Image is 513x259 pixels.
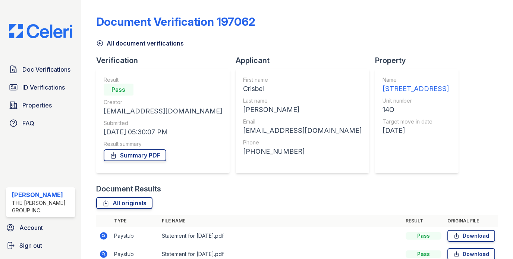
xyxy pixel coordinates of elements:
[243,97,362,104] div: Last name
[96,197,152,209] a: All originals
[383,97,449,104] div: Unit number
[6,98,75,113] a: Properties
[96,15,255,28] div: Document Verification 197062
[104,119,222,127] div: Submitted
[159,215,403,227] th: File name
[383,118,449,125] div: Target move in date
[243,139,362,146] div: Phone
[104,149,166,161] a: Summary PDF
[236,55,375,66] div: Applicant
[22,119,34,128] span: FAQ
[243,146,362,157] div: [PHONE_NUMBER]
[96,39,184,48] a: All document verifications
[243,125,362,136] div: [EMAIL_ADDRESS][DOMAIN_NAME]
[19,241,42,250] span: Sign out
[22,83,65,92] span: ID Verifications
[104,127,222,137] div: [DATE] 05:30:07 PM
[104,84,133,96] div: Pass
[12,190,72,199] div: [PERSON_NAME]
[22,101,52,110] span: Properties
[383,76,449,84] div: Name
[444,215,498,227] th: Original file
[104,106,222,116] div: [EMAIL_ADDRESS][DOMAIN_NAME]
[104,76,222,84] div: Result
[375,55,465,66] div: Property
[111,215,159,227] th: Type
[111,227,159,245] td: Paystub
[383,76,449,94] a: Name [STREET_ADDRESS]
[383,104,449,115] div: 14O
[447,230,495,242] a: Download
[406,250,441,258] div: Pass
[403,215,444,227] th: Result
[3,238,78,253] a: Sign out
[104,99,222,106] div: Creator
[96,184,161,194] div: Document Results
[6,62,75,77] a: Doc Verifications
[22,65,70,74] span: Doc Verifications
[6,116,75,131] a: FAQ
[482,229,506,252] iframe: chat widget
[406,232,441,240] div: Pass
[383,84,449,94] div: [STREET_ADDRESS]
[243,84,362,94] div: Crisbel
[243,104,362,115] div: [PERSON_NAME]
[243,118,362,125] div: Email
[3,24,78,38] img: CE_Logo_Blue-a8612792a0a2168367f1c8372b55b34899dd931a85d93a1a3d3e32e68fde9ad4.png
[6,80,75,95] a: ID Verifications
[3,220,78,235] a: Account
[104,140,222,148] div: Result summary
[96,55,236,66] div: Verification
[159,227,403,245] td: Statement for [DATE].pdf
[19,223,43,232] span: Account
[12,199,72,214] div: The [PERSON_NAME] Group Inc.
[383,125,449,136] div: [DATE]
[243,76,362,84] div: First name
